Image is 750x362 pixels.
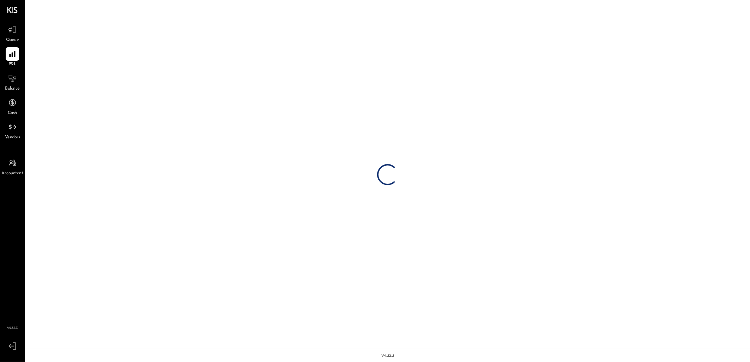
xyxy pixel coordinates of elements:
a: Cash [0,96,24,116]
a: Vendors [0,120,24,141]
span: Cash [8,110,17,116]
a: Accountant [0,156,24,177]
span: Balance [5,86,20,92]
a: Queue [0,23,24,43]
div: v 4.32.3 [381,353,394,358]
span: P&L [8,61,17,68]
a: P&L [0,47,24,68]
a: Balance [0,72,24,92]
span: Vendors [5,134,20,141]
span: Accountant [2,170,23,177]
span: Queue [6,37,19,43]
